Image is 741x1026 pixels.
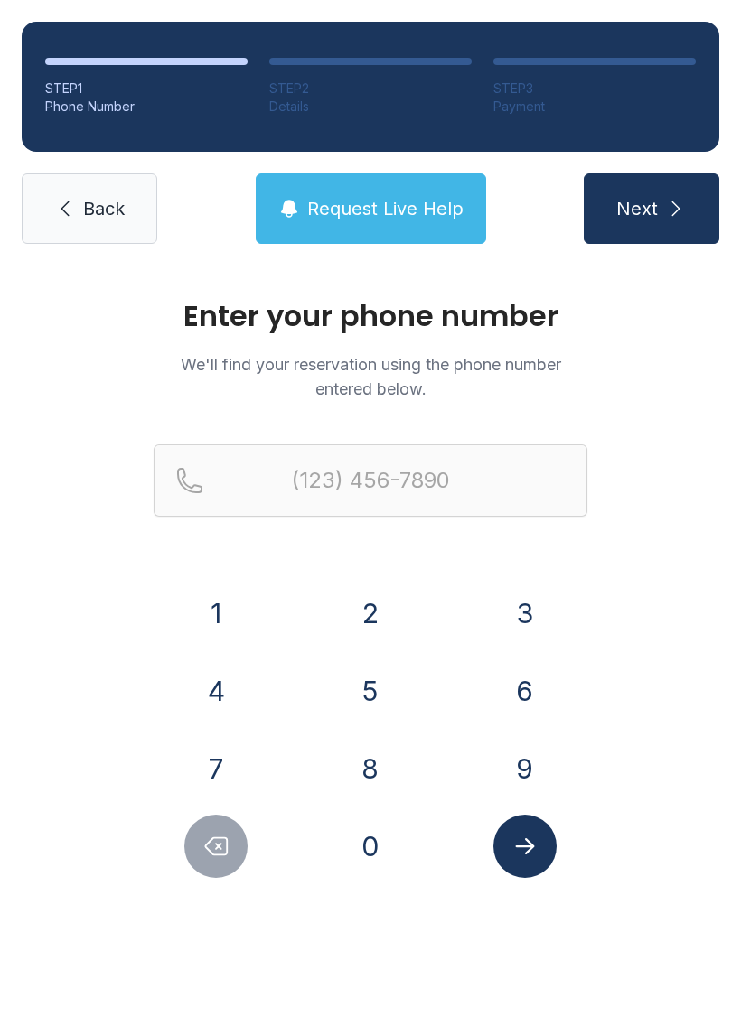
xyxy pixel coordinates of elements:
[493,79,696,98] div: STEP 3
[493,737,557,800] button: 9
[154,302,587,331] h1: Enter your phone number
[493,815,557,878] button: Submit lookup form
[184,737,248,800] button: 7
[269,98,472,116] div: Details
[184,815,248,878] button: Delete number
[339,582,402,645] button: 2
[493,582,557,645] button: 3
[493,98,696,116] div: Payment
[154,444,587,517] input: Reservation phone number
[45,79,248,98] div: STEP 1
[184,659,248,723] button: 4
[339,659,402,723] button: 5
[616,196,658,221] span: Next
[45,98,248,116] div: Phone Number
[83,196,125,221] span: Back
[339,815,402,878] button: 0
[339,737,402,800] button: 8
[154,352,587,401] p: We'll find your reservation using the phone number entered below.
[493,659,557,723] button: 6
[269,79,472,98] div: STEP 2
[184,582,248,645] button: 1
[307,196,464,221] span: Request Live Help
